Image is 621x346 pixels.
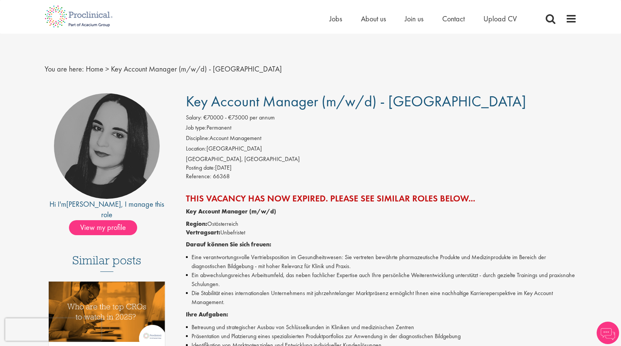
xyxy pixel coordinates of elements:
a: Upload CV [483,14,517,24]
div: [GEOGRAPHIC_DATA], [GEOGRAPHIC_DATA] [186,155,577,164]
li: Account Management [186,134,577,145]
div: Hi I'm , I manage this role [45,199,169,220]
span: Posting date: [186,164,215,172]
li: Die Stabilität eines internationalen Unternehmens mit jahrzehntelanger Marktpräsenz ermöglicht Ih... [186,289,577,307]
span: Key Account Manager (m/w/d) - [GEOGRAPHIC_DATA] [111,64,282,74]
a: View my profile [69,222,145,231]
h3: Similar posts [72,254,141,272]
label: Job type: [186,124,207,132]
span: Key Account Manager (m/w/d) - [GEOGRAPHIC_DATA] [186,92,526,111]
span: You are here: [45,64,84,74]
img: Top 10 CROs 2025 | Proclinical [49,282,165,342]
li: Betreuung und strategischer Ausbau von Schlüsselkunden in Kliniken und medizinischen Zentren [186,323,577,332]
a: Join us [405,14,423,24]
iframe: reCAPTCHA [5,318,101,341]
p: Ostösterreich Unbefristet [186,220,577,237]
div: [DATE] [186,164,577,172]
img: imeage of recruiter Anna Klemencic [54,93,160,199]
li: Permanent [186,124,577,134]
label: Discipline: [186,134,209,143]
li: Ein abwechslungsreiches Arbeitsumfeld, das neben fachlicher Expertise auch Ihre persönliche Weite... [186,271,577,289]
span: €70000 - €75000 per annum [204,113,275,121]
li: [GEOGRAPHIC_DATA] [186,145,577,155]
strong: Ihre Aufgaben: [186,310,228,318]
img: Chatbot [597,322,619,344]
strong: Vertragsart: [186,228,220,236]
strong: Region: [186,220,207,228]
span: > [105,64,109,74]
span: 66368 [213,172,230,180]
a: breadcrumb link [86,64,103,74]
li: Eine verantwortungsvolle Vertriebsposition im Gesundheitswesen: Sie vertreten bewährte pharmazeut... [186,253,577,271]
strong: Darauf können Sie sich freuen: [186,240,271,248]
span: View my profile [69,220,137,235]
a: Jobs [329,14,342,24]
a: [PERSON_NAME] [66,199,121,209]
label: Reference: [186,172,211,181]
strong: Key Account Manager (m/w/d) [186,207,276,215]
li: Präsentation und Platzierung eines spezialisierten Produktportfolios zur Anwendung in der diagnos... [186,332,577,341]
a: About us [361,14,386,24]
a: Contact [442,14,465,24]
h2: This vacancy has now expired. Please see similar roles below... [186,194,577,203]
label: Location: [186,145,207,153]
label: Salary: [186,113,202,122]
